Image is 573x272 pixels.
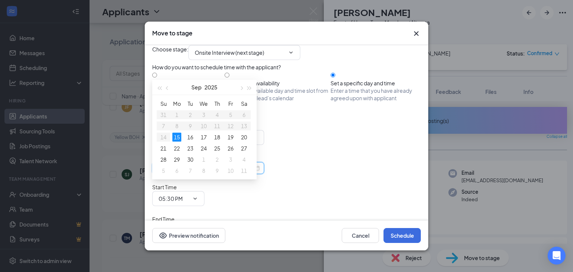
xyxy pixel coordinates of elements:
div: 11 [239,166,248,175]
th: Tu [184,98,197,109]
td: 2025-10-01 [197,154,210,165]
div: 4 [239,155,248,164]
div: 27 [239,144,248,153]
td: 2025-09-27 [237,143,251,154]
td: 2025-10-11 [237,165,251,176]
span: End Time [152,216,175,222]
td: 2025-09-17 [197,132,210,143]
td: 2025-09-20 [237,132,251,143]
div: 7 [186,166,195,175]
div: 1 [199,155,208,164]
span: Choose an available day and time slot from the interview lead’s calendar [225,87,331,102]
td: 2025-10-05 [157,165,170,176]
div: 28 [159,155,168,164]
div: 30 [186,155,195,164]
span: Choose stage : [152,45,188,60]
th: We [197,98,210,109]
div: Select from availability [225,79,331,87]
th: Su [157,98,170,109]
td: 2025-10-09 [210,165,224,176]
td: 2025-09-28 [157,154,170,165]
button: Cancel [342,228,379,243]
svg: Cross [412,29,421,38]
td: 2025-09-23 [184,143,197,154]
div: 29 [172,155,181,164]
div: 9 [213,166,222,175]
td: 2025-09-21 [157,143,170,154]
th: Fr [224,98,237,109]
div: 17 [199,133,208,142]
h3: Move to stage [152,29,192,37]
div: 20 [239,133,248,142]
div: 21 [159,144,168,153]
div: 3 [226,155,235,164]
svg: Eye [159,231,167,240]
div: 16 [186,133,195,142]
td: 2025-09-18 [210,132,224,143]
div: How do you want to schedule time with the applicant? [152,63,421,71]
button: 2025 [204,80,217,95]
td: 2025-10-10 [224,165,237,176]
td: 2025-09-30 [184,154,197,165]
svg: ChevronDown [288,50,294,56]
th: Th [210,98,224,109]
div: 6 [172,166,181,175]
td: 2025-09-16 [184,132,197,143]
th: Mo [170,98,184,109]
span: Enter a time that you have already agreed upon with applicant [331,87,421,102]
td: 2025-09-22 [170,143,184,154]
span: Start Time [152,184,177,190]
td: 2025-09-15 [170,132,184,143]
div: 23 [186,144,195,153]
td: 2025-10-04 [237,154,251,165]
svg: ChevronDown [192,196,198,202]
div: 10 [226,166,235,175]
th: Sa [237,98,251,109]
td: 2025-09-25 [210,143,224,154]
div: Select a Date & Time [152,114,421,122]
div: 18 [213,133,222,142]
td: 2025-10-02 [210,154,224,165]
div: 8 [199,166,208,175]
button: Preview notificationEye [152,228,225,243]
td: 2025-10-03 [224,154,237,165]
td: 2025-10-06 [170,165,184,176]
button: Sep [191,80,201,95]
button: Schedule [383,228,421,243]
div: 2 [213,155,222,164]
td: 2025-09-26 [224,143,237,154]
td: 2025-09-29 [170,154,184,165]
div: 19 [226,133,235,142]
button: Close [412,29,421,38]
div: 24 [199,144,208,153]
td: 2025-09-19 [224,132,237,143]
td: 2025-10-08 [197,165,210,176]
div: 26 [226,144,235,153]
div: Set a specific day and time [331,79,421,87]
td: 2025-10-07 [184,165,197,176]
div: Open Intercom Messenger [548,247,566,265]
div: 5 [159,166,168,175]
input: Start time [159,194,189,203]
td: 2025-09-24 [197,143,210,154]
div: 22 [172,144,181,153]
div: 15 [172,133,181,142]
div: 25 [213,144,222,153]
